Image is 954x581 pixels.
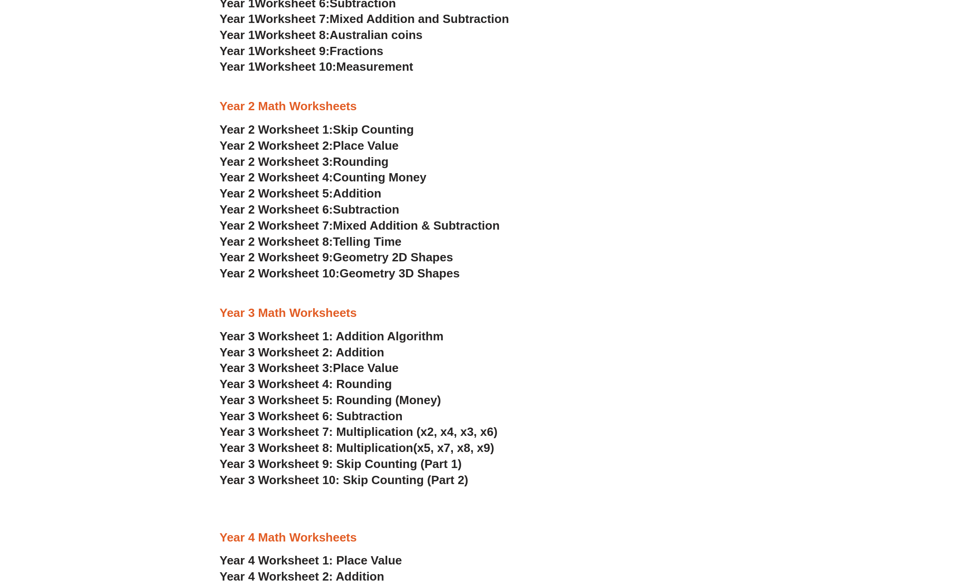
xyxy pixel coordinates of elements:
span: Mixed Addition & Subtraction [333,219,500,232]
a: Year 3 Worksheet 4: Rounding [220,377,392,391]
a: Year 2 Worksheet 2:Place Value [220,139,399,152]
a: Year 2 Worksheet 1:Skip Counting [220,123,414,136]
span: Year 2 Worksheet 3: [220,155,333,169]
a: Year 4 Worksheet 1: Place Value [220,553,402,567]
span: Worksheet 9: [255,44,330,58]
h3: Year 4 Math Worksheets [220,530,735,546]
span: Geometry 2D Shapes [333,250,453,264]
span: Rounding [333,155,388,169]
span: Year 3 Worksheet 8: Multiplication [220,441,413,455]
span: Geometry 3D Shapes [339,266,459,280]
span: Fractions [330,44,383,58]
a: Year 3 Worksheet 8: Multiplication(x5, x7, x8, x9) [220,441,494,455]
span: Addition [333,186,381,200]
span: Mixed Addition and Subtraction [330,12,509,26]
a: Year 3 Worksheet 5: Rounding (Money) [220,393,441,407]
a: Year 3 Worksheet 2: Addition [220,345,384,359]
span: Worksheet 7: [255,12,330,26]
a: Year 1Worksheet 7:Mixed Addition and Subtraction [220,12,509,26]
a: Year 2 Worksheet 5:Addition [220,186,382,200]
a: Year 3 Worksheet 1: Addition Algorithm [220,329,444,343]
a: Year 3 Worksheet 10: Skip Counting (Part 2) [220,473,468,487]
a: Year 1Worksheet 8:Australian coins [220,28,423,42]
span: Measurement [336,60,413,73]
span: Year 2 Worksheet 5: [220,186,333,200]
span: Year 2 Worksheet 2: [220,139,333,152]
span: Skip Counting [333,123,414,136]
span: Year 2 Worksheet 9: [220,250,333,264]
span: Place Value [333,361,399,375]
span: Year 2 Worksheet 4: [220,170,333,184]
span: Australian coins [330,28,423,42]
a: Year 2 Worksheet 6:Subtraction [220,203,400,216]
a: Year 2 Worksheet 3:Rounding [220,155,389,169]
span: Year 2 Worksheet 6: [220,203,333,216]
span: Year 2 Worksheet 1: [220,123,333,136]
span: Year 2 Worksheet 8: [220,235,333,248]
a: Year 3 Worksheet 7: Multiplication (x2, x4, x3, x6) [220,425,498,439]
span: Worksheet 8: [255,28,330,42]
a: Year 3 Worksheet 6: Subtraction [220,409,403,423]
a: Year 3 Worksheet 3:Place Value [220,361,399,375]
h3: Year 2 Math Worksheets [220,99,735,114]
a: Year 1Worksheet 10:Measurement [220,60,413,73]
a: Year 3 Worksheet 9: Skip Counting (Part 1) [220,457,462,471]
span: Year 2 Worksheet 7: [220,219,333,232]
iframe: Chat Widget [796,477,954,581]
span: Place Value [333,139,399,152]
span: (x5, x7, x8, x9) [413,441,494,455]
a: Year 2 Worksheet 7:Mixed Addition & Subtraction [220,219,500,232]
span: Year 2 Worksheet 10: [220,266,340,280]
span: Worksheet 10: [255,60,336,73]
span: Counting Money [333,170,427,184]
a: Year 2 Worksheet 4:Counting Money [220,170,427,184]
h3: Year 3 Math Worksheets [220,305,735,321]
a: Year 1Worksheet 9:Fractions [220,44,383,58]
a: Year 2 Worksheet 9:Geometry 2D Shapes [220,250,453,264]
span: Year 3 Worksheet 3: [220,361,333,375]
span: Telling Time [333,235,401,248]
span: Subtraction [333,203,399,216]
a: Year 2 Worksheet 10:Geometry 3D Shapes [220,266,460,280]
a: Year 2 Worksheet 8:Telling Time [220,235,402,248]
